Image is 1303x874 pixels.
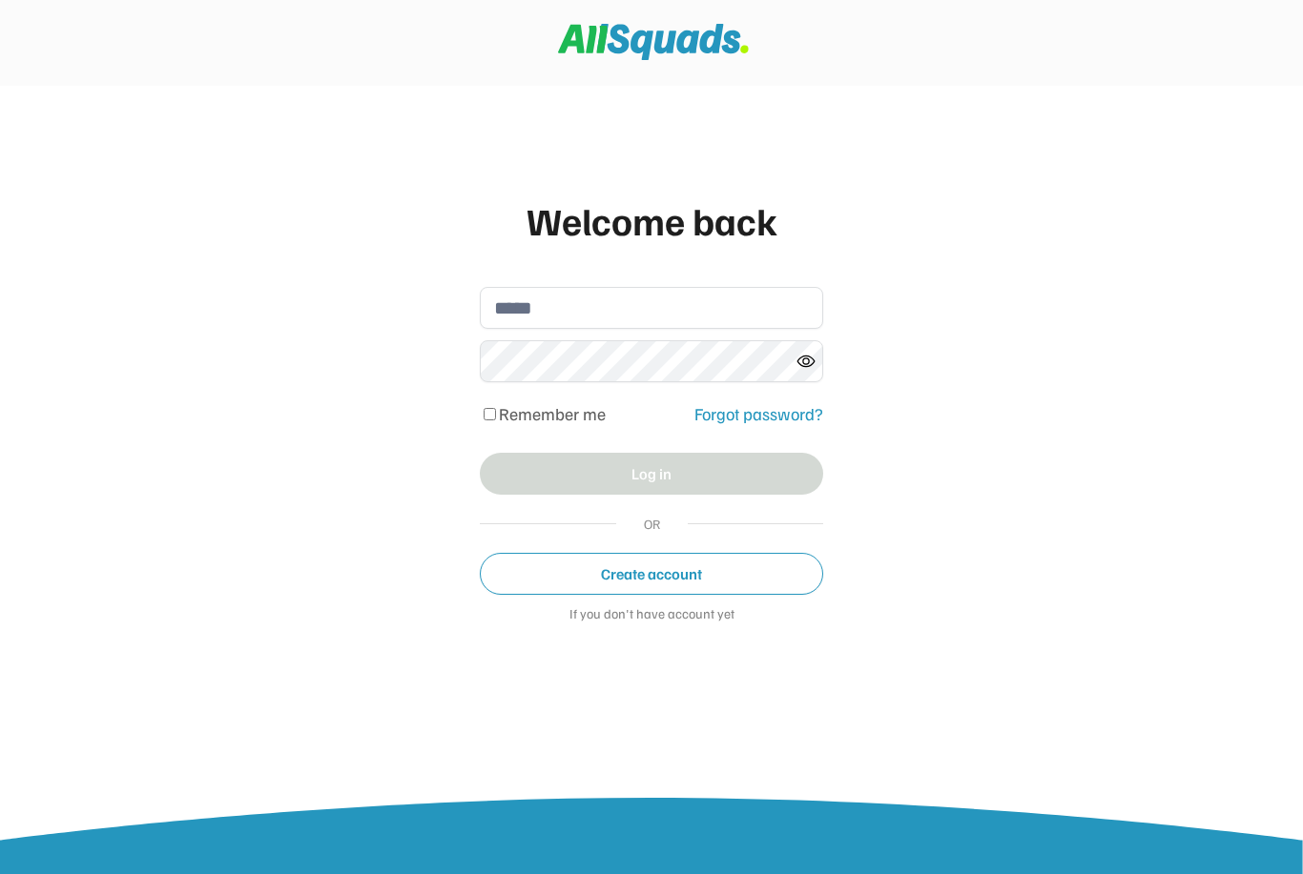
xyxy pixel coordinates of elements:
div: If you don't have account yet [480,606,823,625]
button: Create account [480,553,823,595]
label: Remember me [499,403,606,424]
img: Squad%20Logo.svg [558,24,749,60]
div: Forgot password? [694,401,823,427]
div: Welcome back [480,192,823,249]
button: Log in [480,453,823,495]
div: OR [635,514,669,534]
